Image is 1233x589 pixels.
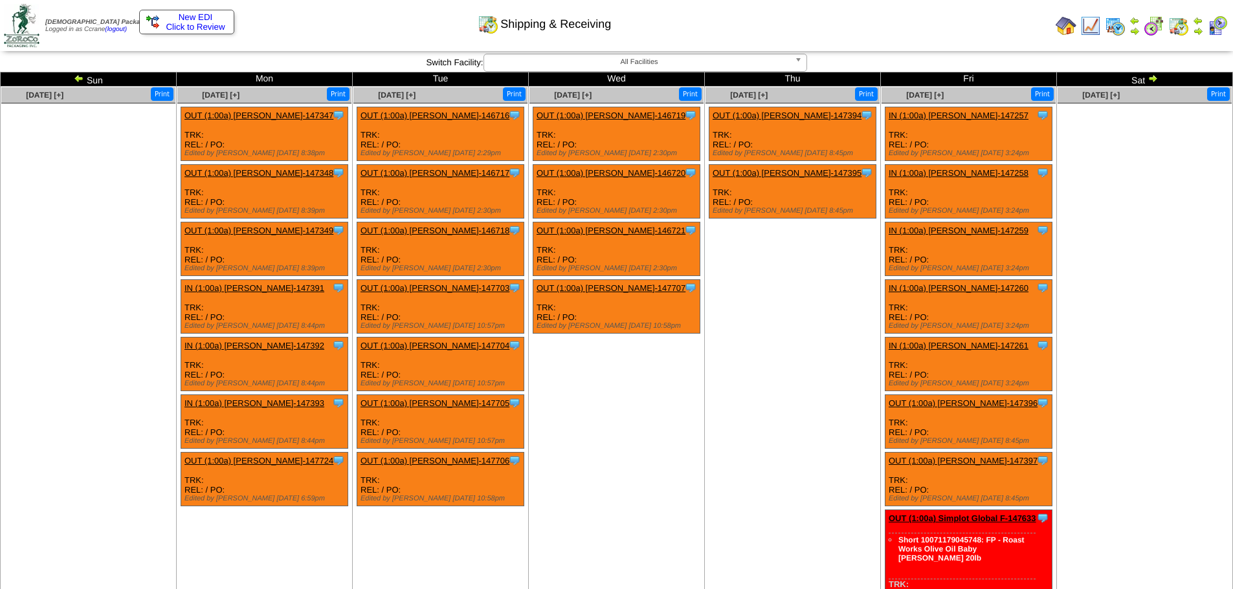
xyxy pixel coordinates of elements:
a: OUT (1:00a) [PERSON_NAME]-147703 [361,283,509,293]
a: OUT (1:00a) [PERSON_NAME]-147396 [889,398,1038,408]
img: Tooltip [1036,339,1049,352]
div: Edited by [PERSON_NAME] [DATE] 8:44pm [184,380,348,387]
div: Edited by [PERSON_NAME] [DATE] 10:58pm [361,495,524,502]
a: OUT (1:00a) [PERSON_NAME]-146717 [361,168,509,178]
div: Edited by [PERSON_NAME] [DATE] 10:57pm [361,437,524,445]
img: Tooltip [860,166,873,179]
div: Edited by [PERSON_NAME] [DATE] 3:24pm [889,380,1052,387]
a: Short 10071179045748: FP - Roast Works Olive Oil Baby [PERSON_NAME] 20lb [898,535,1025,562]
img: Tooltip [332,396,345,409]
div: Edited by [PERSON_NAME] [DATE] 2:30pm [361,264,524,272]
td: Tue [353,72,529,87]
img: Tooltip [508,109,521,122]
img: Tooltip [332,454,345,467]
div: TRK: REL: / PO: [181,453,348,506]
div: TRK: REL: / PO: [357,280,524,334]
td: Mon [177,72,353,87]
img: calendarinout.gif [478,14,498,34]
button: Print [327,87,350,101]
div: TRK: REL: / PO: [709,165,876,219]
div: Edited by [PERSON_NAME] [DATE] 10:57pm [361,322,524,330]
img: Tooltip [684,109,697,122]
td: Fri [881,72,1057,87]
img: line_graph.gif [1080,16,1101,36]
div: Edited by [PERSON_NAME] [DATE] 8:39pm [184,207,348,215]
span: [DATE] [+] [730,91,768,100]
div: TRK: REL: / PO: [181,222,348,276]
img: arrowleft.gif [1193,16,1203,26]
a: OUT (1:00a) [PERSON_NAME]-147706 [361,456,509,466]
div: TRK: REL: / PO: [357,165,524,219]
img: calendarprod.gif [1105,16,1126,36]
a: (logout) [105,26,127,33]
div: Edited by [PERSON_NAME] [DATE] 2:30pm [361,207,524,215]
div: TRK: REL: / PO: [357,222,524,276]
a: OUT (1:00a) [PERSON_NAME]-147347 [184,111,333,120]
img: Tooltip [1036,396,1049,409]
div: Edited by [PERSON_NAME] [DATE] 6:59pm [184,495,348,502]
div: Edited by [PERSON_NAME] [DATE] 3:24pm [889,149,1052,157]
a: OUT (1:00a) [PERSON_NAME]-146716 [361,111,509,120]
div: TRK: REL: / PO: [357,453,524,506]
div: TRK: REL: / PO: [181,165,348,219]
span: [DEMOGRAPHIC_DATA] Packaging [45,19,153,26]
button: Print [151,87,173,101]
div: TRK: REL: / PO: [181,107,348,161]
td: Thu [705,72,881,87]
div: Edited by [PERSON_NAME] [DATE] 8:45pm [889,495,1052,502]
img: Tooltip [684,224,697,237]
img: arrowright.gif [1148,73,1158,83]
img: Tooltip [332,166,345,179]
div: TRK: REL: / PO: [885,165,1052,219]
a: [DATE] [+] [1082,91,1120,100]
div: TRK: REL: / PO: [709,107,876,161]
a: IN (1:00a) [PERSON_NAME]-147258 [889,168,1028,178]
div: TRK: REL: / PO: [885,107,1052,161]
div: Edited by [PERSON_NAME] [DATE] 8:44pm [184,437,348,445]
span: Click to Review [146,22,227,32]
span: [DATE] [+] [378,91,416,100]
a: [DATE] [+] [906,91,944,100]
a: IN (1:00a) [PERSON_NAME]-147261 [889,341,1028,350]
td: Sat [1057,72,1233,87]
a: IN (1:00a) [PERSON_NAME]-147392 [184,341,324,350]
div: TRK: REL: / PO: [181,395,348,449]
div: Edited by [PERSON_NAME] [DATE] 10:58pm [537,322,700,330]
div: Edited by [PERSON_NAME] [DATE] 2:30pm [537,149,700,157]
td: Wed [529,72,705,87]
a: IN (1:00a) [PERSON_NAME]-147393 [184,398,324,408]
span: All Facilities [489,54,790,70]
button: Print [1031,87,1054,101]
button: Print [679,87,702,101]
div: TRK: REL: / PO: [533,280,700,334]
img: calendarblend.gif [1144,16,1164,36]
img: ediSmall.gif [146,16,159,28]
img: home.gif [1056,16,1076,36]
div: TRK: REL: / PO: [885,222,1052,276]
a: OUT (1:00a) [PERSON_NAME]-147394 [713,111,861,120]
div: TRK: REL: / PO: [357,337,524,391]
a: OUT (1:00a) [PERSON_NAME]-147348 [184,168,333,178]
img: arrowright.gif [1193,26,1203,36]
div: TRK: REL: / PO: [885,453,1052,506]
a: OUT (1:00a) [PERSON_NAME]-147707 [537,283,685,293]
img: Tooltip [508,339,521,352]
a: [DATE] [+] [554,91,592,100]
img: Tooltip [332,109,345,122]
img: calendarinout.gif [1168,16,1189,36]
img: Tooltip [1036,166,1049,179]
div: TRK: REL: / PO: [533,165,700,219]
div: Edited by [PERSON_NAME] [DATE] 10:57pm [361,380,524,387]
div: Edited by [PERSON_NAME] [DATE] 8:45pm [713,207,876,215]
img: Tooltip [1036,224,1049,237]
a: OUT (1:00a) [PERSON_NAME]-146721 [537,226,685,235]
span: [DATE] [+] [202,91,239,100]
img: Tooltip [1036,454,1049,467]
a: OUT (1:00a) [PERSON_NAME]-146719 [537,111,685,120]
img: Tooltip [1036,109,1049,122]
a: OUT (1:00a) [PERSON_NAME]-146718 [361,226,509,235]
a: OUT (1:00a) [PERSON_NAME]-147395 [713,168,861,178]
div: TRK: REL: / PO: [885,395,1052,449]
